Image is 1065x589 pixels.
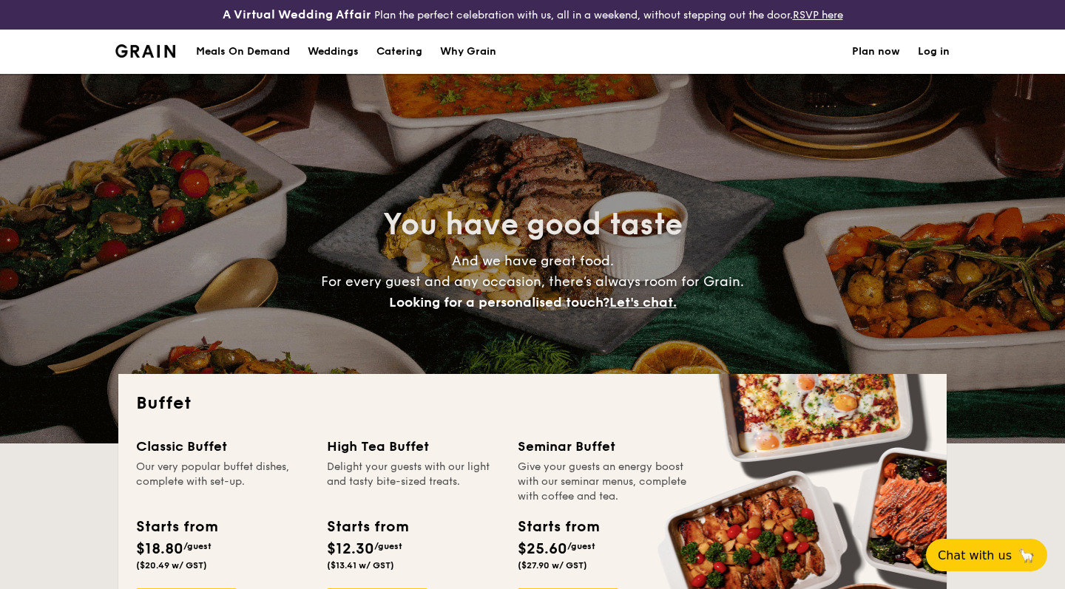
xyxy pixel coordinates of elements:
[327,540,374,558] span: $12.30
[308,30,359,74] div: Weddings
[321,253,744,310] span: And we have great food. For every guest and any occasion, there’s always room for Grain.
[183,541,212,551] span: /guest
[136,540,183,558] span: $18.80
[918,30,950,74] a: Log in
[223,6,371,24] h4: A Virtual Wedding Affair
[440,30,496,74] div: Why Grain
[196,30,290,74] div: Meals On Demand
[431,30,505,74] a: Why Grain
[1018,547,1035,564] span: 🦙
[327,560,394,571] span: ($13.41 w/ GST)
[115,44,175,58] a: Logotype
[136,516,217,538] div: Starts from
[368,30,431,74] a: Catering
[327,516,408,538] div: Starts from
[518,436,691,457] div: Seminar Buffet
[567,541,595,551] span: /guest
[926,539,1047,571] button: Chat with us🦙
[327,460,500,504] div: Delight your guests with our light and tasty bite-sized treats.
[376,30,422,74] h1: Catering
[938,548,1012,562] span: Chat with us
[518,460,691,504] div: Give your guests an energy boost with our seminar menus, complete with coffee and tea.
[374,541,402,551] span: /guest
[518,560,587,571] span: ($27.90 w/ GST)
[177,6,887,24] div: Plan the perfect celebration with us, all in a weekend, without stepping out the door.
[518,516,598,538] div: Starts from
[115,44,175,58] img: Grain
[299,30,368,74] a: Weddings
[852,30,900,74] a: Plan now
[383,207,683,242] span: You have good taste
[136,436,309,457] div: Classic Buffet
[793,9,843,21] a: RSVP here
[187,30,299,74] a: Meals On Demand
[136,560,207,571] span: ($20.49 w/ GST)
[609,294,677,310] span: Let's chat.
[518,540,567,558] span: $25.60
[389,294,609,310] span: Looking for a personalised touch?
[136,392,929,415] h2: Buffet
[327,436,500,457] div: High Tea Buffet
[136,460,309,504] div: Our very popular buffet dishes, complete with set-up.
